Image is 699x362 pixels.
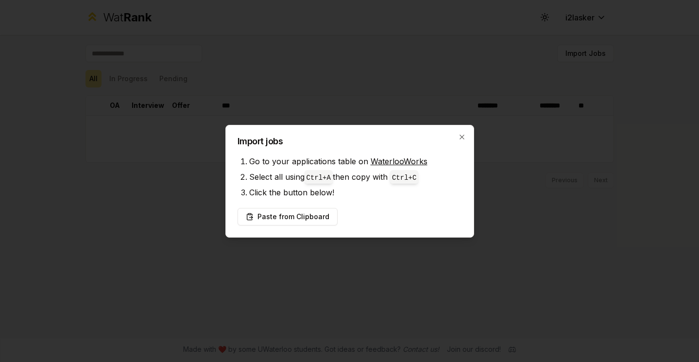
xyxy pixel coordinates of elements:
li: Select all using then copy with [249,169,462,185]
li: Click the button below! [249,185,462,200]
li: Go to your applications table on [249,154,462,169]
h2: Import jobs [238,137,462,146]
code: Ctrl+ A [307,174,331,182]
button: Paste from Clipboard [238,208,338,225]
a: WaterlooWorks [371,156,427,166]
code: Ctrl+ C [392,174,416,182]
